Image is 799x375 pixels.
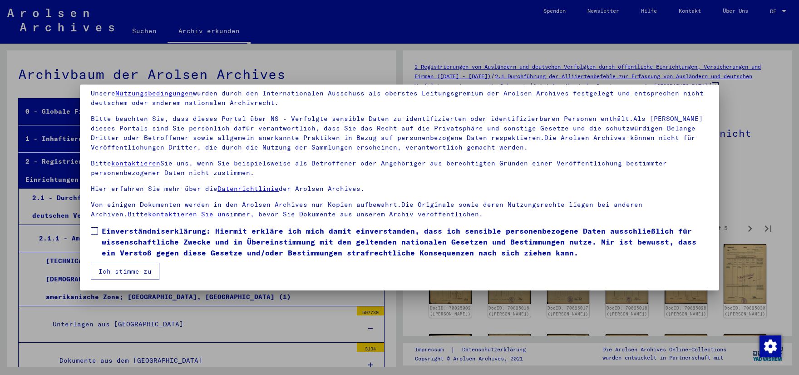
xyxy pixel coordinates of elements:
[91,200,708,219] p: Von einigen Dokumenten werden in den Arolsen Archives nur Kopien aufbewahrt.Die Originale sowie d...
[217,185,279,193] a: Datenrichtlinie
[148,210,230,218] a: kontaktieren Sie uns
[760,335,781,357] img: Zustimmung ändern
[91,263,159,280] button: Ich stimme zu
[759,335,781,357] div: Zustimmung ändern
[91,89,708,108] p: Unsere wurden durch den Internationalen Ausschuss als oberstes Leitungsgremium der Arolsen Archiv...
[102,225,708,258] span: Einverständniserklärung: Hiermit erkläre ich mich damit einverstanden, dass ich sensible personen...
[91,184,708,194] p: Hier erfahren Sie mehr über die der Arolsen Archives.
[91,114,708,152] p: Bitte beachten Sie, dass dieses Portal über NS - Verfolgte sensible Daten zu identifizierten oder...
[115,89,193,97] a: Nutzungsbedingungen
[91,159,708,178] p: Bitte Sie uns, wenn Sie beispielsweise als Betroffener oder Angehöriger aus berechtigten Gründen ...
[111,159,160,167] a: kontaktieren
